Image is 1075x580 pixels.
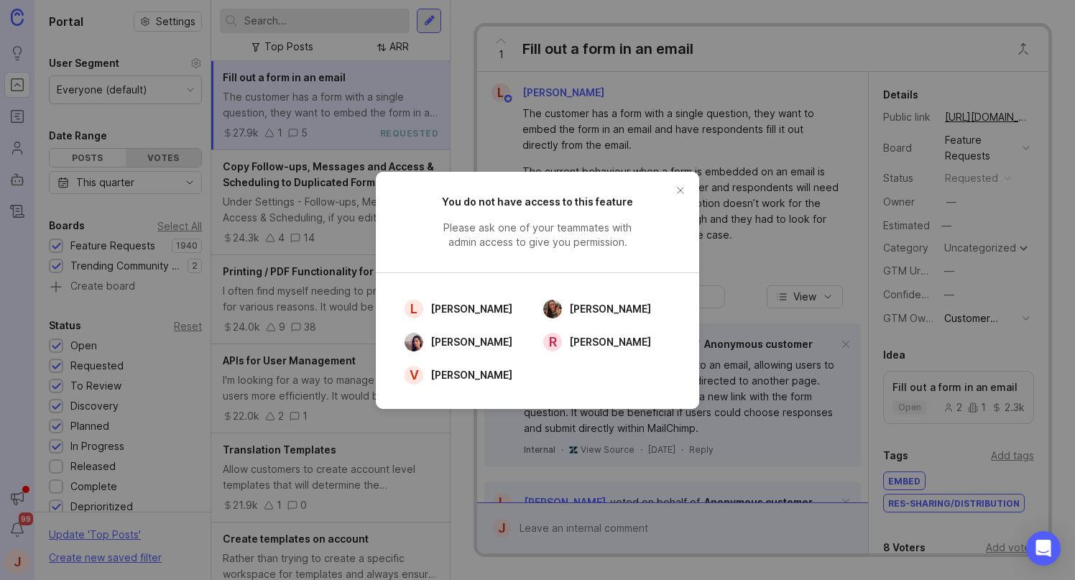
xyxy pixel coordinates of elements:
a: R[PERSON_NAME] [537,329,668,355]
span: [PERSON_NAME] [569,301,651,317]
div: L [405,300,423,318]
a: Leigh Smith[PERSON_NAME] [399,329,529,355]
span: [PERSON_NAME] [569,334,651,350]
a: L[PERSON_NAME] [399,296,529,322]
span: Please ask one of your teammates with admin access to give you permission. [430,221,645,249]
span: [PERSON_NAME] [430,334,512,350]
a: V[PERSON_NAME] [399,362,529,388]
div: V [405,366,423,385]
img: Leigh Smith [405,333,423,351]
div: Open Intercom Messenger [1026,531,1061,566]
button: close button [669,179,692,202]
div: R [543,333,562,351]
a: Maya Jacobs[PERSON_NAME] [537,296,668,322]
span: [PERSON_NAME] [430,367,512,383]
img: Maya Jacobs [543,300,562,318]
span: [PERSON_NAME] [430,301,512,317]
h2: You do not have access to this feature [430,195,645,209]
